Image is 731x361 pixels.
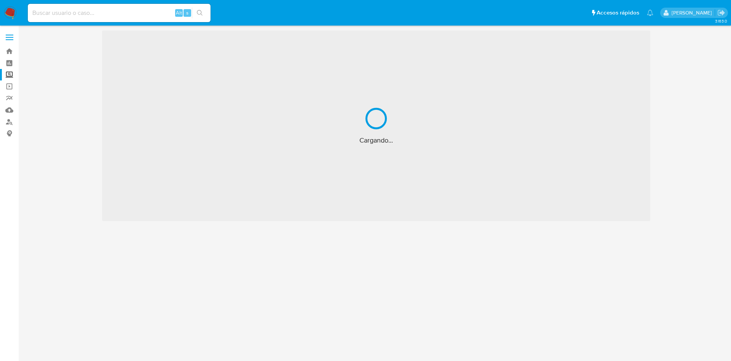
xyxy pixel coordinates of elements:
[359,136,393,145] span: Cargando...
[672,9,715,16] p: ivonne.perezonofre@mercadolibre.com.mx
[192,8,207,18] button: search-icon
[28,8,211,18] input: Buscar usuario o caso...
[647,10,653,16] a: Notificaciones
[176,9,182,16] span: Alt
[717,9,725,17] a: Salir
[186,9,188,16] span: s
[597,9,639,17] span: Accesos rápidos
